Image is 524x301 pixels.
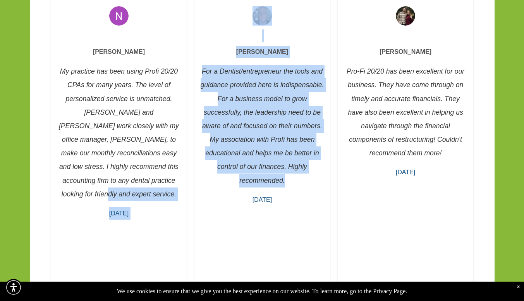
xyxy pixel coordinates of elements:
p: My practice has been using Profi 20/20 CPAs for many years. The level of personalized service is ... [57,65,181,201]
p: For a Dentist/entrepreneur the tools and guidance provided here is indispensable. For a business ... [200,65,324,187]
div: Accessibility Menu [5,279,22,296]
p: [PERSON_NAME] [344,46,467,58]
img: Reviewer Avatar [253,6,272,26]
p: [DATE] [57,207,181,220]
p: Pro-Fi 20/20 has been excellent for our business. They have come through on timely and accurate f... [344,65,467,160]
p: [PERSON_NAME] [200,46,324,58]
p: [DATE] [200,194,324,206]
p: [DATE] [344,166,467,179]
img: Reviewer Avatar [109,6,129,26]
img: Reviewer Avatar [396,6,415,26]
div: Dismiss notification [517,284,520,291]
p: [PERSON_NAME] [57,46,181,58]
